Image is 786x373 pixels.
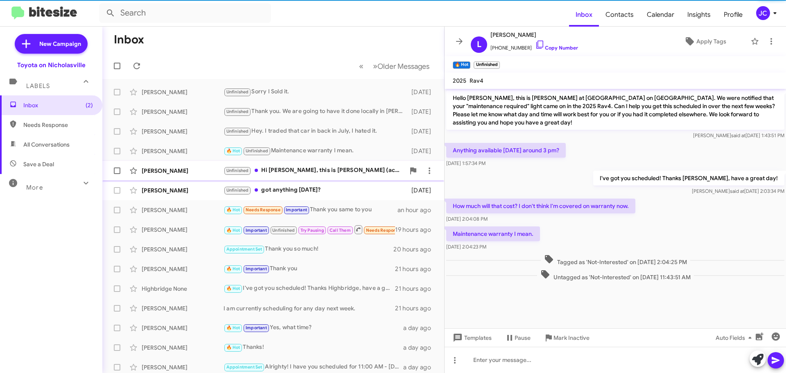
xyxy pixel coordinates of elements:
span: » [373,61,377,71]
span: [PHONE_NUMBER] [490,40,578,52]
span: 🔥 Hot [226,228,240,233]
span: Labels [26,82,50,90]
div: 21 hours ago [395,304,438,312]
span: [DATE] 1:57:34 PM [446,160,486,166]
span: Appointment Set [226,364,262,370]
div: [DATE] [407,147,438,155]
span: 🔥 Hot [226,148,240,154]
div: an hour ago [398,206,438,214]
span: 🔥 Hot [226,286,240,291]
div: Thank you. We are going to have it done locally in [PERSON_NAME] [224,107,407,116]
span: 🔥 Hot [226,207,240,212]
span: Call Them [330,228,351,233]
span: Templates [451,330,492,345]
div: Alrighty! I have you scheduled for 11:00 AM - [DATE]. Let me know if you need anything else, and ... [224,362,403,372]
span: [PERSON_NAME] [DATE] 2:03:34 PM [692,188,784,194]
span: Important [246,266,267,271]
span: More [26,184,43,191]
a: Insights [681,3,717,27]
div: [PERSON_NAME] [142,108,224,116]
span: 🔥 Hot [226,325,240,330]
a: Calendar [640,3,681,27]
span: Try Pausing [300,228,324,233]
a: Copy Number [535,45,578,51]
span: 🔥 Hot [226,266,240,271]
div: [DATE] [407,108,438,116]
span: Untagged as 'Not-Interested' on [DATE] 11:43:51 AM [537,269,694,281]
div: Maintenance warranty I mean. [224,146,407,156]
span: Unfinished [272,228,295,233]
div: Toyota on Nicholasville [17,61,86,69]
span: Unfinished [226,188,249,193]
div: [PERSON_NAME] [142,344,224,352]
span: Important [286,207,307,212]
div: a day ago [403,324,438,332]
p: Anything available [DATE] around 3 pm? [446,143,566,158]
div: Thanks! [224,343,403,352]
span: 2025 [453,77,466,84]
div: 21 hours ago [395,265,438,273]
div: [PERSON_NAME] [142,147,224,155]
div: Sorry I Sold it. [224,87,407,97]
div: 21 hours ago [395,285,438,293]
span: [PERSON_NAME] [DATE] 1:43:51 PM [693,132,784,138]
span: All Conversations [23,140,70,149]
span: Appointment Set [226,246,262,252]
span: said at [731,132,745,138]
span: Older Messages [377,62,429,71]
a: Contacts [599,3,640,27]
div: Thank you so much! [224,244,393,254]
span: Important [246,228,267,233]
span: Apply Tags [696,34,726,49]
div: [PERSON_NAME] [142,88,224,96]
button: Mark Inactive [537,330,596,345]
span: New Campaign [39,40,81,48]
span: [PERSON_NAME] [490,30,578,40]
div: Thank you same to you [224,205,398,215]
a: New Campaign [15,34,88,54]
div: Highbridge None [142,285,224,293]
span: Unfinished [226,168,249,173]
span: Important [246,325,267,330]
div: JC [756,6,770,20]
div: Yes, what time? [224,323,403,332]
button: Auto Fields [709,330,761,345]
p: Maintenance warranty I mean. [446,226,540,241]
div: [PERSON_NAME] [142,265,224,273]
span: Needs Response [366,228,401,233]
div: [PERSON_NAME] [142,363,224,371]
span: Pause [515,330,531,345]
button: Previous [354,58,368,75]
a: Profile [717,3,749,27]
div: [PERSON_NAME] [142,245,224,253]
small: Unfinished [474,61,499,69]
span: (2) [86,101,93,109]
button: Pause [498,330,537,345]
p: How much will that cost? I don't think I'm covered on warranty now. [446,199,635,213]
span: « [359,61,364,71]
div: Thank you [224,264,395,274]
h1: Inbox [114,33,144,46]
span: Unfinished [226,89,249,95]
span: Inbox [23,101,93,109]
div: I am currently scheduling for any day next week. [224,304,395,312]
div: [PERSON_NAME] [142,206,224,214]
div: a day ago [403,363,438,371]
span: Needs Response [246,207,280,212]
div: Hi [PERSON_NAME], this is [PERSON_NAME] (actual driver of the car). The maintenance light notific... [224,166,405,175]
span: Auto Fields [716,330,755,345]
a: Inbox [569,3,599,27]
span: Rav4 [470,77,483,84]
div: got anything [DATE]? [224,185,407,195]
nav: Page navigation example [355,58,434,75]
span: Needs Response [23,121,93,129]
button: Apply Tags [663,34,747,49]
p: Hello [PERSON_NAME], this is [PERSON_NAME] at [GEOGRAPHIC_DATA] on [GEOGRAPHIC_DATA]. We were not... [446,90,784,130]
div: [DATE] [407,186,438,194]
span: Unfinished [226,129,249,134]
button: Templates [445,330,498,345]
div: I've got you scheduled! Thanks Highbridge, have a great day! [224,284,395,293]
